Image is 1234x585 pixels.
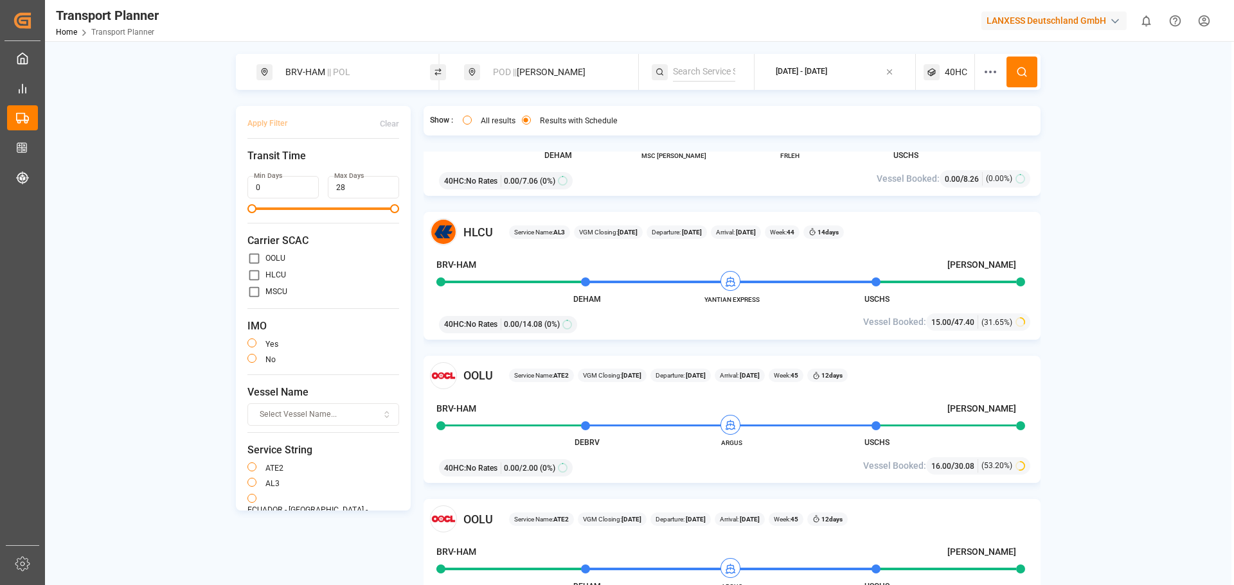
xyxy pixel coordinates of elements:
[791,372,798,379] b: 45
[945,65,967,79] span: 40HC
[504,175,538,187] span: 0.00 / 7.06
[954,318,974,327] span: 47.40
[265,271,286,279] label: HLCU
[463,223,493,241] span: HLCU
[265,480,280,487] label: AL3
[716,227,756,237] span: Arrival:
[821,372,843,379] b: 12 days
[931,459,978,473] div: /
[621,372,641,379] b: [DATE]
[430,362,457,389] img: Carrier
[504,319,542,330] span: 0.00 / 14.08
[697,438,767,448] span: ARGUS
[444,462,466,474] span: 40HC :
[380,118,399,130] div: Clear
[981,12,1127,30] div: LANXESS Deutschland GmbH
[514,227,565,237] span: Service Name:
[981,317,1012,328] span: (31.65%)
[774,371,798,380] span: Week:
[436,545,476,559] h4: BRV-HAM
[931,318,951,327] span: 15.00
[787,229,794,236] b: 44
[504,462,538,474] span: 0.00 / 2.00
[931,315,978,329] div: /
[56,6,159,25] div: Transport Planner
[247,233,399,249] span: Carrier SCAC
[738,516,760,523] b: [DATE]
[327,67,350,77] span: || POL
[720,371,760,380] span: Arrival:
[656,371,706,380] span: Departure:
[540,117,618,125] label: Results with Schedule
[877,172,940,186] span: Vessel Booked:
[265,254,285,262] label: OOLU
[553,229,565,236] b: AL3
[540,175,555,187] span: (0%)
[247,385,399,400] span: Vessel Name
[776,66,827,78] div: [DATE] - [DATE]
[265,356,276,363] label: no
[463,367,493,384] span: OOLU
[481,117,515,125] label: All results
[553,516,569,523] b: ATE2
[770,227,794,237] span: Week:
[864,438,890,447] span: USCHS
[514,371,569,380] span: Service Name:
[334,171,364,180] label: Max Days
[684,372,706,379] b: [DATE]
[656,514,706,524] span: Departure:
[818,229,839,236] b: 14 days
[762,60,908,85] button: [DATE] - [DATE]
[681,229,702,236] b: [DATE]
[735,229,756,236] b: [DATE]
[755,151,825,161] span: FRLEH
[265,340,278,348] label: yes
[466,175,497,187] span: No Rates
[260,409,337,421] span: Select Vessel Name...
[945,172,983,186] div: /
[514,514,569,524] span: Service Name:
[738,372,760,379] b: [DATE]
[981,460,1012,471] span: (53.20%)
[947,402,1016,415] h4: [PERSON_NAME]
[444,175,466,187] span: 40HC :
[618,229,638,236] b: [DATE]
[56,28,77,37] a: Home
[821,516,843,523] b: 12 days
[540,462,555,474] span: (0%)
[684,516,706,523] b: [DATE]
[430,218,457,245] img: Carrier
[931,462,951,471] span: 16.00
[544,319,560,330] span: (0%)
[893,151,918,160] span: USCHS
[945,175,960,184] span: 0.00
[621,516,641,523] b: [DATE]
[254,171,282,180] label: Min Days
[947,545,1016,559] h4: [PERSON_NAME]
[575,438,600,447] span: DEBRV
[436,402,476,415] h4: BRV-HAM
[652,227,702,237] span: Departure:
[863,459,926,473] span: Vessel Booked:
[720,514,760,524] span: Arrival:
[553,372,569,379] b: ATE2
[864,295,890,304] span: USCHS
[466,462,497,474] span: No Rates
[444,319,466,330] span: 40HC :
[247,442,399,458] span: Service String
[947,258,1016,272] h4: [PERSON_NAME]
[954,462,974,471] span: 30.08
[639,151,710,161] span: MSC [PERSON_NAME]
[579,227,638,237] span: VGM Closing:
[493,67,517,77] span: POD ||
[863,315,926,329] span: Vessel Booked:
[986,173,1012,184] span: (0.00%)
[247,148,399,164] span: Transit Time
[573,295,601,304] span: DEHAM
[436,258,476,272] h4: BRV-HAM
[963,175,979,184] span: 8.26
[697,295,767,304] span: YANTIAN EXPRESS
[485,60,624,84] div: [PERSON_NAME]
[583,514,641,524] span: VGM Closing:
[265,288,287,295] label: MSCU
